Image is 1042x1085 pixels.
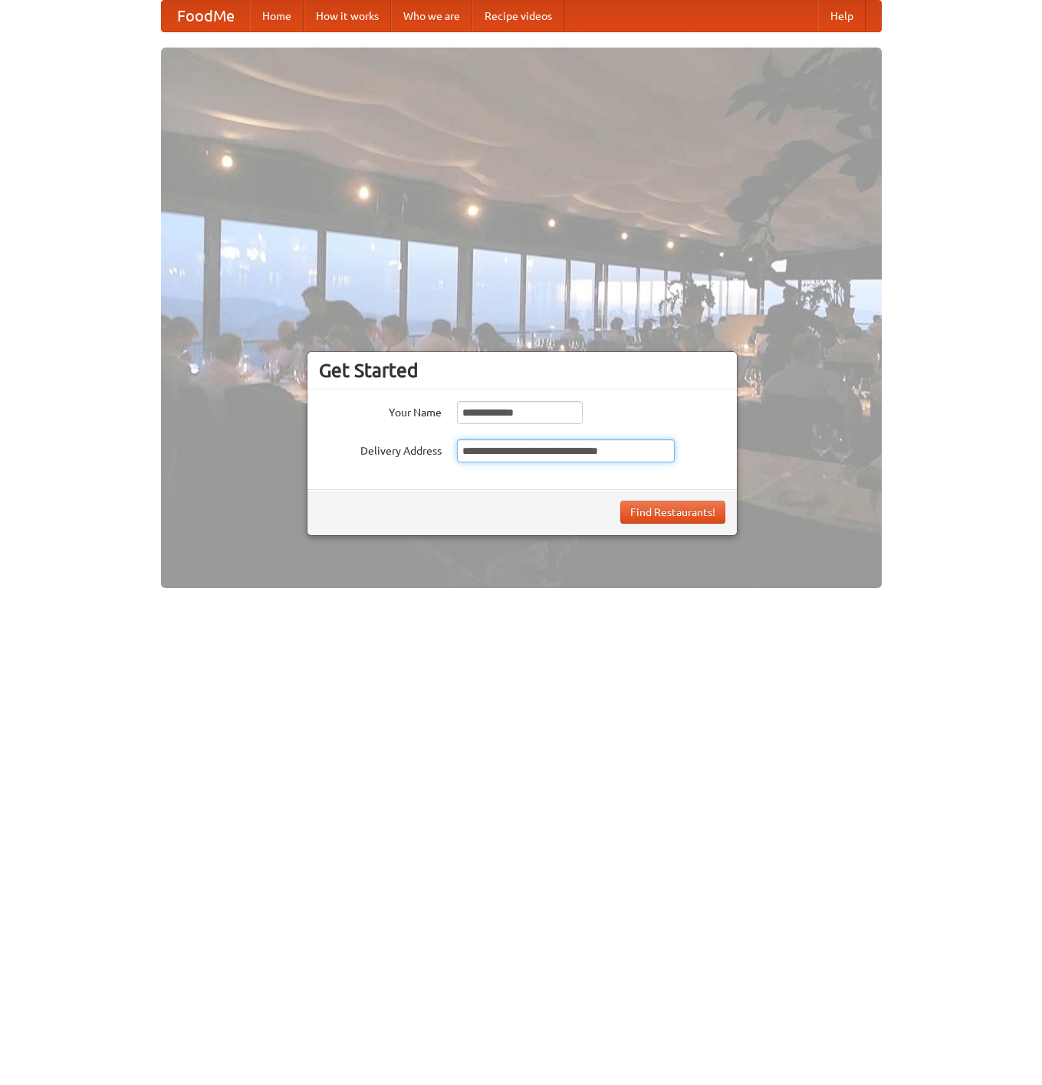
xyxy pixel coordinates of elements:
a: Recipe videos [472,1,564,31]
label: Delivery Address [319,439,442,459]
a: Help [818,1,866,31]
button: Find Restaurants! [620,501,725,524]
a: FoodMe [162,1,250,31]
label: Your Name [319,401,442,420]
a: How it works [304,1,391,31]
h3: Get Started [319,359,725,382]
a: Who we are [391,1,472,31]
a: Home [250,1,304,31]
